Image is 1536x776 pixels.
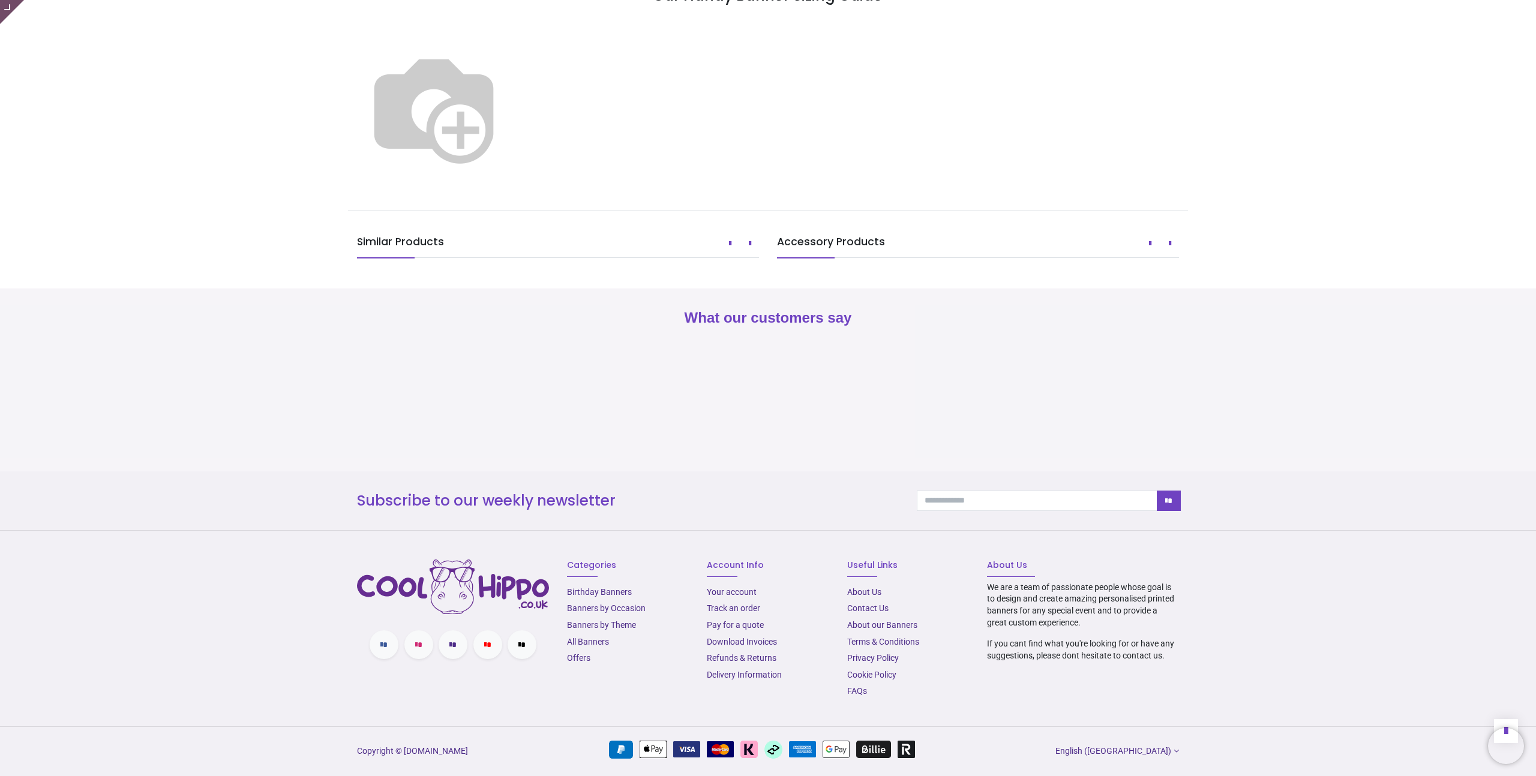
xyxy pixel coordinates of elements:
[898,741,915,758] img: Revolut Pay
[707,560,829,572] h6: Account Info
[847,637,919,646] a: Terms & Conditions
[721,233,739,254] button: Prev
[567,587,632,597] a: Birthday Banners
[1488,728,1524,764] iframe: Brevo live chat
[357,491,899,511] h3: Subscribe to our weekly newsletter
[789,741,816,757] img: American Express
[777,234,1179,257] h5: Accessory Products
[847,603,889,613] a: Contact Us
[987,638,1179,661] p: If you cant find what you're looking for or have any suggestions, please dont hesitate to contact...
[847,560,969,572] h6: Useful Links
[707,587,757,597] a: Your account
[764,741,782,759] img: Afterpay Clearpay
[707,620,764,630] a: Pay for a quote
[847,620,917,630] a: About our Banners
[707,637,777,646] a: Download Invoices
[673,741,700,757] img: VISA
[856,741,891,758] img: Billie
[847,686,867,696] a: FAQs
[609,741,633,759] img: PayPal
[1161,233,1179,254] button: Next
[987,582,1179,628] p: We are a team of passionate people whose goal is to design and create amazing personalised printe...
[707,603,760,613] a: Track an order
[847,587,881,597] a: About Us​
[847,670,896,679] a: Cookie Policy
[740,741,758,758] img: Klarna
[357,746,468,756] a: Copyright © [DOMAIN_NAME]
[823,741,850,758] img: Google Pay
[567,560,689,572] h6: Categories
[357,234,759,257] h5: Similar Products
[1141,233,1159,254] button: Prev
[640,741,667,758] img: Apple Pay
[357,308,1179,328] h2: What our customers say
[987,560,1179,572] h6: About Us
[567,603,646,613] a: Banners by Occasion
[707,653,776,663] a: Refunds & Returns
[567,653,590,663] a: Offers
[357,31,511,184] img: Banner_Size_Helper_Image_Compare.svg
[741,233,759,254] button: Next
[567,620,636,630] a: Banners by Theme
[707,670,782,679] a: Delivery Information
[707,741,734,757] img: MasterCard
[847,653,899,663] a: Privacy Policy
[567,637,609,646] a: All Banners
[1055,745,1179,757] a: English ([GEOGRAPHIC_DATA])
